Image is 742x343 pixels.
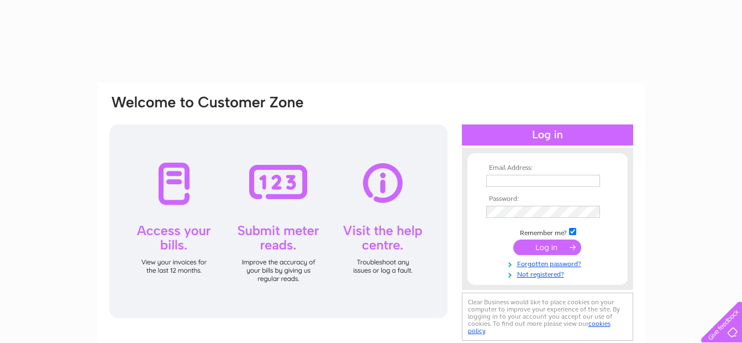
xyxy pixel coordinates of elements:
[483,226,612,237] td: Remember me?
[486,268,612,279] a: Not registered?
[483,164,612,172] th: Email Address:
[462,293,633,341] div: Clear Business would like to place cookies on your computer to improve your experience of the sit...
[513,240,581,255] input: Submit
[468,320,611,335] a: cookies policy
[486,258,612,268] a: Forgotten password?
[483,195,612,203] th: Password:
